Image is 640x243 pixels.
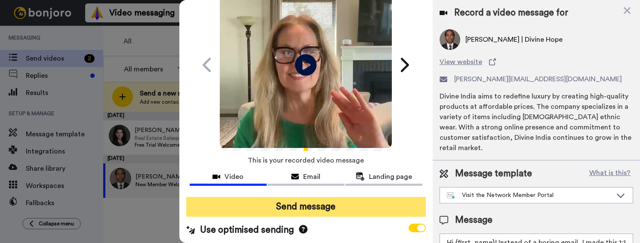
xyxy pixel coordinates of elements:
button: Send message [186,197,426,217]
span: Video [225,172,243,182]
span: This is your recorded video message [248,151,364,170]
img: nextgen-template.svg [447,192,455,199]
span: View website [440,57,482,67]
div: Visit the Network Member Portal [447,191,612,200]
span: Message template [455,167,532,180]
a: View website [440,57,633,67]
button: What is this? [587,167,633,180]
span: [PERSON_NAME][EMAIL_ADDRESS][DOMAIN_NAME] [454,74,622,84]
span: Landing page [369,172,412,182]
span: Email [303,172,320,182]
span: Use optimised sending [200,224,294,237]
span: Message [455,214,492,227]
div: Divine India aims to redefine luxury by creating high-quality products at affordable prices. The ... [440,91,633,153]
